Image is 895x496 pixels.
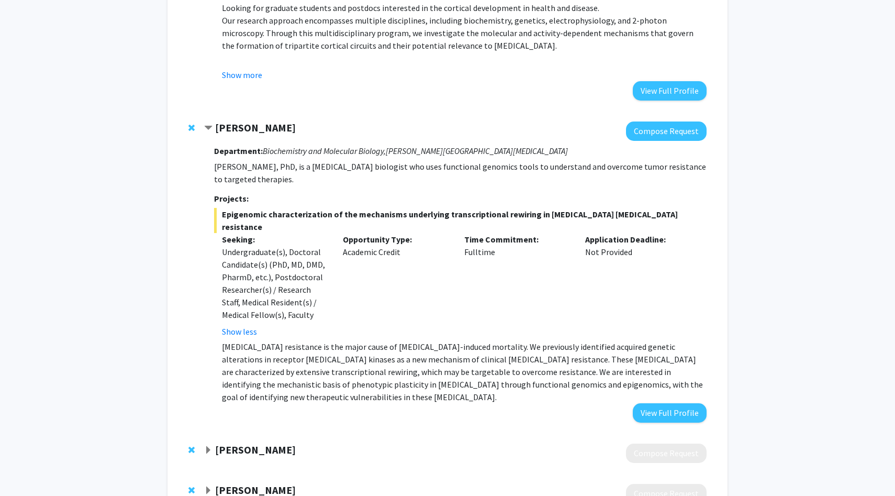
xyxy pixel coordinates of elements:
[222,14,707,52] p: Our research approach encompasses multiple disciplines, including biochemistry, genetics, electro...
[626,444,707,463] button: Compose Request to Randall Rhyne
[188,124,195,132] span: Remove Utthara Nayar from bookmarks
[464,233,570,246] p: Time Commitment:
[214,193,249,204] strong: Projects:
[222,340,707,403] p: [MEDICAL_DATA] resistance is the major cause of [MEDICAL_DATA]-induced mortality. We previously i...
[222,69,262,81] button: Show more
[214,146,263,156] strong: Department:
[263,146,386,156] i: Biochemistry and Molecular Biology,
[188,446,195,454] span: Remove Randall Rhyne from bookmarks
[188,486,195,494] span: Remove Julia Deanehan from bookmarks
[222,246,328,321] div: Undergraduate(s), Doctoral Candidate(s) (PhD, MD, DMD, PharmD, etc.), Postdoctoral Researcher(s) ...
[633,81,707,101] button: View Full Profile
[204,124,212,133] span: Contract Utthara Nayar Bookmark
[204,487,212,495] span: Expand Julia Deanehan Bookmark
[215,443,296,456] strong: [PERSON_NAME]
[626,122,707,141] button: Compose Request to Utthara Nayar
[633,403,707,423] button: View Full Profile
[343,233,449,246] p: Opportunity Type:
[386,146,568,156] i: [PERSON_NAME][GEOGRAPHIC_DATA][MEDICAL_DATA]
[215,121,296,134] strong: [PERSON_NAME]
[335,233,456,338] div: Academic Credit
[222,233,328,246] p: Seeking:
[8,449,44,488] iframe: Chat
[214,208,707,233] span: Epigenomic characterization of the mechanisms underlying transcriptional rewiring in [MEDICAL_DAT...
[222,2,707,14] p: Looking for graduate students and postdocs interested in the cortical development in health and d...
[585,233,691,246] p: Application Deadline:
[204,446,212,455] span: Expand Randall Rhyne Bookmark
[222,325,257,338] button: Show less
[577,233,699,338] div: Not Provided
[456,233,578,338] div: Fulltime
[214,160,707,185] p: [PERSON_NAME], PhD, is a [MEDICAL_DATA] biologist who uses functional genomics tools to understan...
